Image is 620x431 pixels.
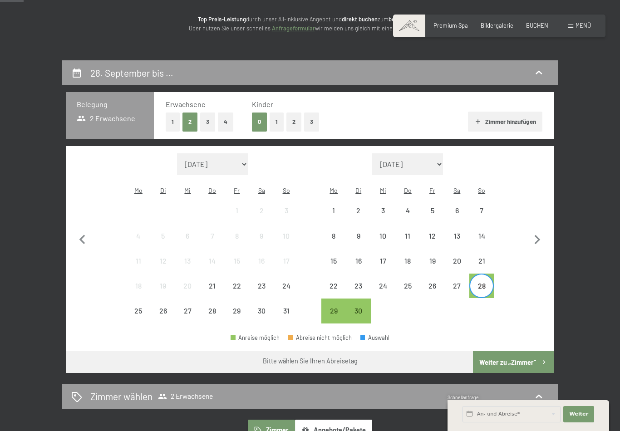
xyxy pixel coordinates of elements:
div: Abreise nicht möglich [225,274,249,298]
div: 8 [322,232,345,255]
abbr: Dienstag [160,186,166,194]
div: Abreise möglich [321,299,346,323]
div: Tue Sep 30 2025 [346,299,371,323]
div: 28 [201,307,224,330]
div: Sat Sep 20 2025 [445,249,469,273]
div: 6 [176,232,199,255]
div: 7 [470,207,493,230]
div: 4 [396,207,419,230]
div: Wed Sep 24 2025 [371,274,395,298]
div: 14 [201,257,224,280]
div: Abreise nicht möglich [249,299,274,323]
span: BUCHEN [526,22,548,29]
h3: Belegung [77,99,143,109]
div: 25 [396,282,419,305]
div: Abreise nicht möglich [225,223,249,248]
div: Sat Aug 16 2025 [249,249,274,273]
div: Abreise nicht möglich [200,274,225,298]
div: Sun Sep 07 2025 [469,198,494,223]
div: Tue Aug 26 2025 [151,299,175,323]
div: Wed Sep 10 2025 [371,223,395,248]
div: 3 [275,207,297,230]
div: Abreise nicht möglich [321,198,346,223]
div: 13 [446,232,468,255]
div: 5 [421,207,443,230]
div: Abreise nicht möglich [274,299,298,323]
div: Abreise nicht möglich [225,249,249,273]
div: Abreise nicht möglich [445,274,469,298]
strong: besten Preis [389,15,421,23]
div: Abreise nicht möglich [274,198,298,223]
div: Wed Aug 13 2025 [175,249,200,273]
div: Sat Aug 09 2025 [249,223,274,248]
div: Abreise nicht möglich [371,249,395,273]
button: 0 [252,113,267,131]
div: 18 [127,282,150,305]
div: Abreise nicht möglich [420,198,444,223]
div: 21 [201,282,224,305]
div: 12 [421,232,443,255]
div: 4 [127,232,150,255]
button: 3 [200,113,215,131]
div: Tue Sep 16 2025 [346,249,371,273]
div: Sun Sep 28 2025 [469,274,494,298]
div: Abreise möglich [469,274,494,298]
div: 23 [347,282,370,305]
div: Fri Aug 15 2025 [225,249,249,273]
div: 10 [275,232,297,255]
div: Thu Aug 28 2025 [200,299,225,323]
div: Abreise nicht möglich [321,223,346,248]
div: 13 [176,257,199,280]
abbr: Dienstag [355,186,361,194]
div: Thu Aug 07 2025 [200,223,225,248]
span: Premium Spa [433,22,468,29]
div: Auswahl [360,335,389,341]
div: Wed Sep 17 2025 [371,249,395,273]
div: Mon Sep 08 2025 [321,223,346,248]
div: Sat Sep 13 2025 [445,223,469,248]
div: 1 [322,207,345,230]
div: Tue Aug 19 2025 [151,274,175,298]
div: Fri Sep 26 2025 [420,274,444,298]
div: Abreise nicht möglich [469,249,494,273]
abbr: Samstag [258,186,265,194]
div: 24 [275,282,297,305]
div: Thu Sep 18 2025 [395,249,420,273]
div: Fri Aug 22 2025 [225,274,249,298]
div: Bitte wählen Sie Ihren Abreisetag [263,357,358,366]
div: Mon Aug 11 2025 [126,249,151,273]
div: Abreise nicht möglich [445,198,469,223]
div: Tue Aug 05 2025 [151,223,175,248]
div: Abreise nicht möglich [445,223,469,248]
div: 14 [470,232,493,255]
span: Kinder [252,100,273,108]
div: Fri Sep 19 2025 [420,249,444,273]
div: Abreise nicht möglich [126,299,151,323]
div: 15 [226,257,248,280]
div: Abreise nicht möglich [346,249,371,273]
div: Thu Sep 25 2025 [395,274,420,298]
div: Abreise nicht möglich [346,223,371,248]
div: Abreise nicht möglich [371,223,395,248]
button: 4 [218,113,233,131]
div: 2 [250,207,273,230]
div: 26 [421,282,443,305]
div: Thu Sep 11 2025 [395,223,420,248]
div: Fri Sep 12 2025 [420,223,444,248]
div: Abreise nicht möglich [175,249,200,273]
div: Abreise nicht möglich [151,223,175,248]
a: Anfrageformular [272,24,315,32]
div: 28 [470,282,493,305]
div: Abreise nicht möglich [346,198,371,223]
div: Wed Aug 20 2025 [175,274,200,298]
div: 26 [152,307,174,330]
span: Schnellanfrage [448,395,479,400]
div: 10 [372,232,394,255]
div: Mon Aug 25 2025 [126,299,151,323]
button: Weiter zu „Zimmer“ [473,351,554,373]
a: Bildergalerie [481,22,513,29]
div: Sun Sep 21 2025 [469,249,494,273]
div: Fri Aug 01 2025 [225,198,249,223]
div: 29 [322,307,345,330]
